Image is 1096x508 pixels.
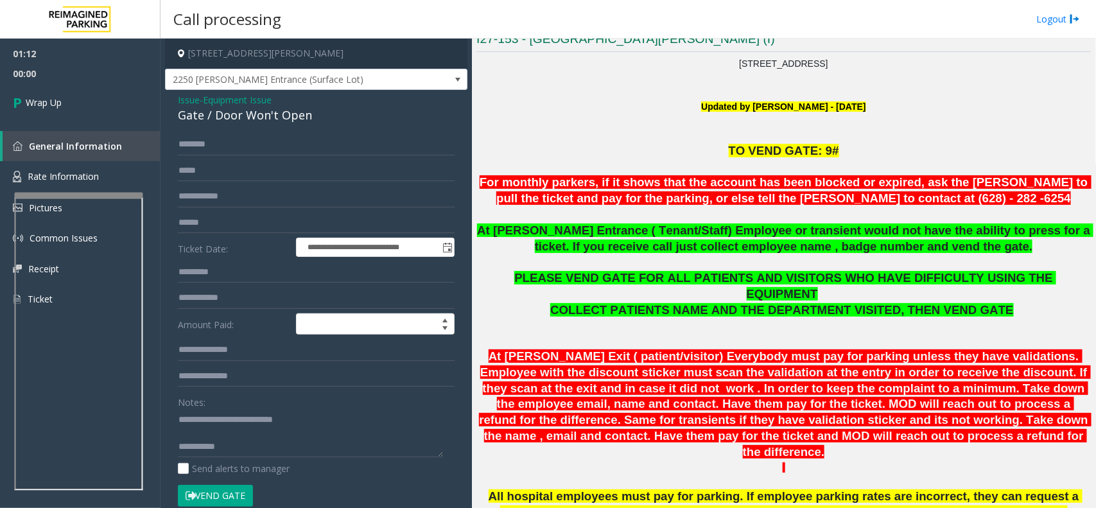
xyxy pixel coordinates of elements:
[28,170,99,182] span: Rate Information
[166,69,406,90] span: 2250 [PERSON_NAME] Entrance (Surface Lot)
[476,57,1091,71] p: [STREET_ADDRESS]
[178,107,455,124] div: Gate / Door Won't Open
[1070,12,1080,26] img: logout
[178,485,253,507] button: Vend Gate
[479,349,1092,459] span: At [PERSON_NAME] Exit ( patient/visitor) Everybody must pay for parking unless they have validati...
[178,462,290,475] label: Send alerts to manager
[13,233,23,243] img: 'icon'
[203,93,272,107] span: Equipment Issue
[436,314,454,324] span: Increase value
[13,265,22,273] img: 'icon'
[200,94,272,106] span: -
[480,175,1092,205] font: For monthly parkers, if it shows that the account has been blocked or expired, ask the [PERSON_NA...
[550,303,1013,317] span: COLLECT PATIENTS NAME AND THE DEPARTMENT VISITED, THEN VEND GATE
[178,93,200,107] span: Issue
[729,144,839,157] span: TO VEND GATE: 9#
[701,101,865,112] font: Updated by [PERSON_NAME] - [DATE]
[13,171,21,182] img: 'icon'
[440,238,454,256] span: Toggle popup
[26,96,62,109] span: Wrap Up
[477,223,1093,253] span: At [PERSON_NAME] Entrance ( Tenant/Staff) Employee or transient would not have the ability to pre...
[13,141,22,151] img: 'icon'
[514,271,1056,301] span: PLEASE VEND GATE FOR ALL PATIENTS AND VISITORS WHO HAVE DIFFICULTY USING THE EQUIPMENT
[1036,12,1080,26] a: Logout
[175,238,293,257] label: Ticket Date:
[476,31,1091,52] h3: I27-153 - [GEOGRAPHIC_DATA][PERSON_NAME] (I)
[178,391,205,409] label: Notes:
[13,293,21,305] img: 'icon'
[3,131,161,161] a: General Information
[175,313,293,335] label: Amount Paid:
[167,3,288,35] h3: Call processing
[165,39,467,69] h4: [STREET_ADDRESS][PERSON_NAME]
[436,324,454,335] span: Decrease value
[29,140,122,152] span: General Information
[13,204,22,212] img: 'icon'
